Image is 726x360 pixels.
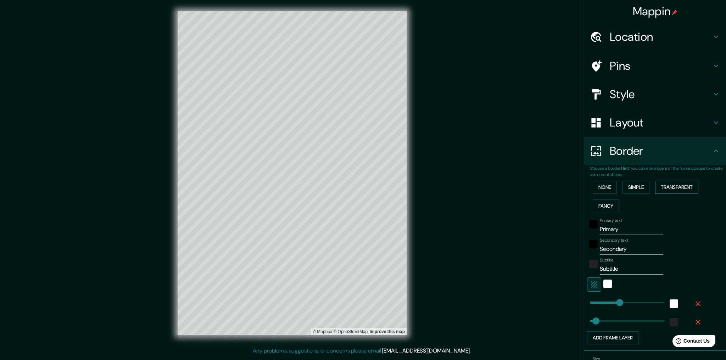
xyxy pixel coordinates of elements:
[603,280,612,288] button: white
[333,329,368,334] a: OpenStreetMap
[313,329,332,334] a: Mapbox
[610,116,712,130] h4: Layout
[610,30,712,44] h4: Location
[589,260,598,268] button: color-222222
[655,181,698,194] button: Transparent
[593,199,619,213] button: Fancy
[670,318,678,326] button: color-222222
[584,137,726,165] div: Border
[670,299,678,308] button: white
[370,329,405,334] a: Map feedback
[587,331,638,344] button: Add frame layer
[610,87,712,101] h4: Style
[472,347,473,355] div: .
[584,108,726,137] div: Layout
[471,347,472,355] div: .
[584,80,726,108] div: Style
[610,144,712,158] h4: Border
[633,4,678,18] h4: Mappin
[621,165,629,171] b: Hint
[600,257,614,263] label: Subtitle
[672,10,677,15] img: pin-icon.png
[600,218,622,224] label: Primary text
[593,181,617,194] button: None
[600,237,628,243] label: Secondary text
[610,59,712,73] h4: Pins
[584,23,726,51] div: Location
[590,165,726,178] p: Choose a border. : you can make layers of the frame opaque to create some cool effects.
[663,332,718,352] iframe: Help widget launcher
[253,347,471,355] p: Any problems, suggestions, or concerns please email .
[382,347,470,354] a: [EMAIL_ADDRESS][DOMAIN_NAME]
[622,181,649,194] button: Simple
[589,220,598,229] button: black
[584,52,726,80] div: Pins
[589,240,598,248] button: black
